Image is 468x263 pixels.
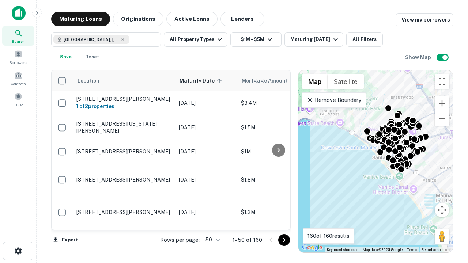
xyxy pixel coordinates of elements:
button: Lenders [220,12,264,26]
button: $1M - $5M [230,32,282,47]
p: 160 of 160 results [307,232,350,240]
a: Saved [2,89,34,109]
th: Location [73,70,175,91]
a: Open this area in Google Maps (opens a new window) [300,243,324,252]
p: $3.4M [241,99,314,107]
p: Remove Boundary [306,96,361,104]
button: Maturing [DATE] [284,32,343,47]
p: $1M [241,148,314,156]
button: Go to next page [278,234,290,246]
button: Active Loans [166,12,218,26]
p: [DATE] [179,123,234,131]
button: Show satellite imagery [328,74,364,89]
img: Google [300,243,324,252]
p: [STREET_ADDRESS][PERSON_NAME] [76,148,171,155]
a: View my borrowers [396,13,453,26]
img: capitalize-icon.png [12,6,26,20]
p: $1.8M [241,176,314,184]
span: Contacts [11,81,26,87]
button: Save your search to get updates of matches that match your search criteria. [54,50,78,64]
span: Saved [13,102,24,108]
th: Mortgage Amount [237,70,318,91]
button: All Property Types [164,32,227,47]
p: [DATE] [179,148,234,156]
button: Show street map [302,74,328,89]
button: Maturing Loans [51,12,110,26]
iframe: Chat Widget [431,205,468,240]
p: Rows per page: [160,236,200,244]
button: Zoom out [435,111,449,126]
a: Contacts [2,68,34,88]
p: [STREET_ADDRESS][PERSON_NAME] [76,96,171,102]
p: $1.5M [241,123,314,131]
button: Keyboard shortcuts [327,247,358,252]
a: Report a map error [422,248,451,252]
p: [DATE] [179,208,234,216]
span: Map data ©2025 Google [363,248,403,252]
a: Search [2,26,34,46]
p: [STREET_ADDRESS][PERSON_NAME] [76,209,171,216]
span: Search [12,38,25,44]
button: Reset [80,50,104,64]
h6: 1 of 2 properties [76,102,171,110]
span: Location [77,76,99,85]
p: [STREET_ADDRESS][PERSON_NAME] [76,176,171,183]
span: Mortgage Amount [242,76,297,85]
button: Map camera controls [435,203,449,217]
button: Export [51,235,80,245]
button: Originations [113,12,163,26]
p: [STREET_ADDRESS][US_STATE][PERSON_NAME] [76,121,171,134]
button: Zoom in [435,96,449,111]
p: 1–50 of 160 [233,236,262,244]
p: $1.3M [241,208,314,216]
div: 50 [203,235,221,245]
span: Maturity Date [180,76,224,85]
h6: Show Map [405,53,432,61]
th: Maturity Date [175,70,237,91]
span: Borrowers [10,60,27,65]
button: All Filters [346,32,383,47]
span: [GEOGRAPHIC_DATA], [GEOGRAPHIC_DATA], [GEOGRAPHIC_DATA] [64,36,118,43]
p: [DATE] [179,99,234,107]
a: Terms (opens in new tab) [407,248,417,252]
div: 0 0 [298,70,453,252]
button: Toggle fullscreen view [435,74,449,89]
div: Maturing [DATE] [290,35,340,44]
a: Borrowers [2,47,34,67]
p: [DATE] [179,176,234,184]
